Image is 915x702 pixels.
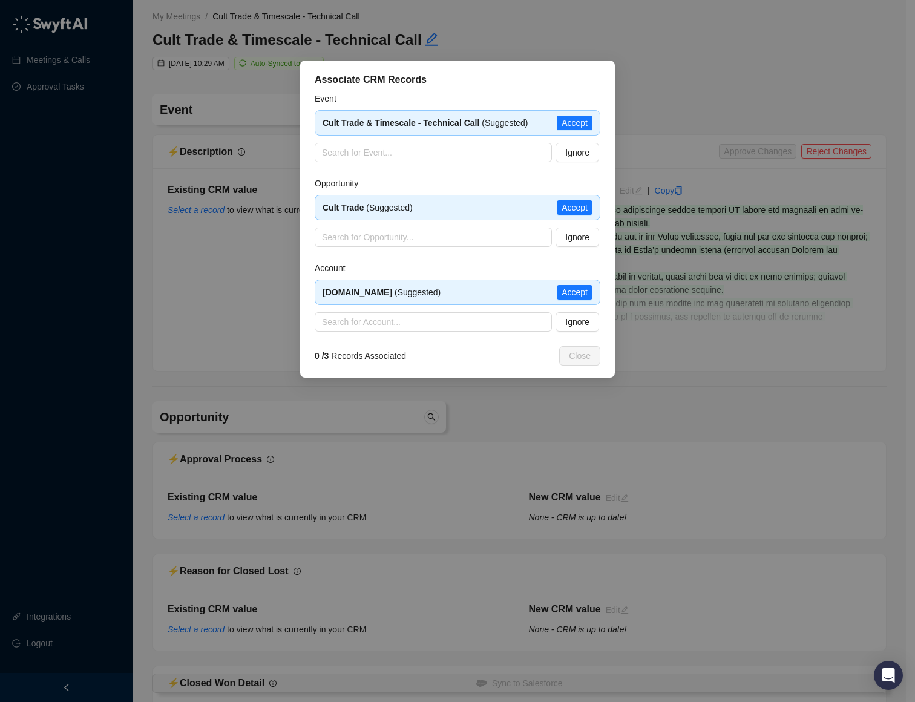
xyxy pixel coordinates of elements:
[315,92,345,105] label: Event
[556,228,599,247] button: Ignore
[562,116,588,130] span: Accept
[557,200,592,215] button: Accept
[565,146,589,159] span: Ignore
[315,261,353,275] label: Account
[559,346,600,366] button: Close
[562,286,588,299] span: Accept
[556,312,599,332] button: Ignore
[323,118,479,128] strong: Cult Trade & Timescale - Technical Call
[557,285,592,300] button: Accept
[315,351,329,361] strong: 0 / 3
[557,116,592,130] button: Accept
[315,349,406,362] span: Records Associated
[323,287,392,297] strong: [DOMAIN_NAME]
[556,143,599,162] button: Ignore
[323,203,413,212] span: (Suggested)
[565,231,589,244] span: Ignore
[874,661,903,690] div: Open Intercom Messenger
[562,201,588,214] span: Accept
[323,118,528,128] span: (Suggested)
[565,315,589,329] span: Ignore
[323,203,364,212] strong: Cult Trade
[323,287,441,297] span: (Suggested)
[315,177,367,190] label: Opportunity
[315,73,600,87] div: Associate CRM Records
